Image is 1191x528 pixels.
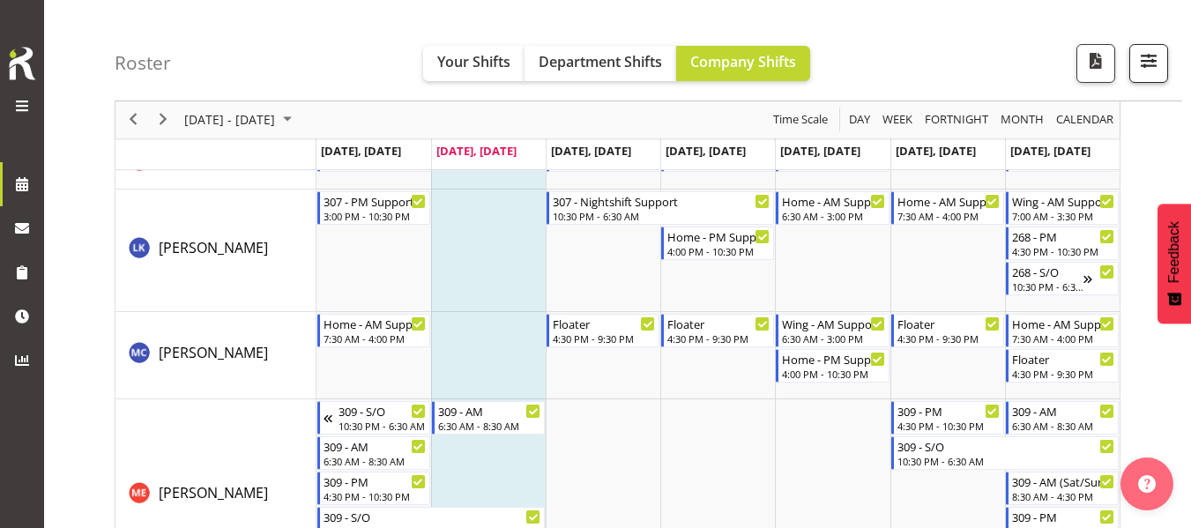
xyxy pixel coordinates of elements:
div: 7:00 AM - 3:30 PM [1012,209,1114,223]
button: Download a PDF of the roster according to the set date range. [1076,44,1115,83]
span: [DATE], [DATE] [896,143,976,159]
div: Maria Cerbas"s event - Floater Begin From Thursday, August 14, 2025 at 4:30:00 PM GMT+12:00 Ends ... [661,314,774,347]
div: 7:30 AM - 4:00 PM [1012,331,1114,346]
a: [PERSON_NAME] [159,482,268,503]
button: August 2025 [182,109,300,131]
div: 6:30 AM - 3:00 PM [782,209,884,223]
div: 309 - S/O [897,437,1114,455]
div: 10:30 PM - 6:30 AM [339,419,426,433]
div: 4:30 PM - 9:30 PM [667,331,770,346]
div: 309 - PM [324,472,426,490]
div: Maria Cerbas"s event - Floater Begin From Saturday, August 16, 2025 at 4:30:00 PM GMT+12:00 Ends ... [891,314,1004,347]
div: 309 - AM [438,402,540,420]
button: Next [152,109,175,131]
div: Mary Endaya"s event - 309 - S/O Begin From Saturday, August 16, 2025 at 10:30:00 PM GMT+12:00 End... [891,436,1119,470]
span: Company Shifts [690,52,796,71]
span: Month [999,109,1046,131]
div: Maria Cerbas"s event - Home - AM Support 3 Begin From Sunday, August 17, 2025 at 7:30:00 AM GMT+1... [1006,314,1119,347]
div: Home - AM Support 1 [782,192,884,210]
div: Wing - AM Support 1 [782,315,884,332]
div: Lovejot Kaur"s event - Home - PM Support 2 Begin From Thursday, August 14, 2025 at 4:00:00 PM GMT... [661,227,774,260]
div: Maria Cerbas"s event - Floater Begin From Sunday, August 17, 2025 at 4:30:00 PM GMT+12:00 Ends At... [1006,349,1119,383]
a: [PERSON_NAME] [159,342,268,363]
span: calendar [1054,109,1115,131]
div: 4:30 PM - 9:30 PM [553,331,655,346]
button: Previous [122,109,145,131]
div: next period [148,101,178,138]
div: Home - AM Support 3 [324,315,426,332]
span: [DATE], [DATE] [666,143,746,159]
div: Floater [553,315,655,332]
td: Lovejot Kaur resource [115,190,316,312]
div: Home - PM Support 2 [667,227,770,245]
div: 10:30 PM - 6:30 AM [897,454,1114,468]
div: Mary Endaya"s event - 309 - AM Begin From Sunday, August 17, 2025 at 6:30:00 AM GMT+12:00 Ends At... [1006,401,1119,435]
span: [PERSON_NAME] [159,238,268,257]
div: 309 - PM [1012,508,1114,525]
div: Wing - AM Support 2 [1012,192,1114,210]
a: [PERSON_NAME] [159,237,268,258]
button: Feedback - Show survey [1158,204,1191,323]
button: Your Shifts [423,46,525,81]
button: Company Shifts [676,46,810,81]
button: Department Shifts [525,46,676,81]
div: Lovejot Kaur"s event - Wing - AM Support 2 Begin From Sunday, August 17, 2025 at 7:00:00 AM GMT+1... [1006,191,1119,225]
div: Mary Endaya"s event - 309 - PM Begin From Monday, August 11, 2025 at 4:30:00 PM GMT+12:00 Ends At... [317,472,430,505]
span: Day [847,109,872,131]
div: Floater [1012,350,1114,368]
div: Lovejot Kaur"s event - Home - AM Support 3 Begin From Saturday, August 16, 2025 at 7:30:00 AM GMT... [891,191,1004,225]
div: Lovejot Kaur"s event - 268 - S/O Begin From Sunday, August 17, 2025 at 10:30:00 PM GMT+12:00 Ends... [1006,262,1119,295]
div: Lovejot Kaur"s event - 268 - PM Begin From Sunday, August 17, 2025 at 4:30:00 PM GMT+12:00 Ends A... [1006,227,1119,260]
div: Home - AM Support 3 [897,192,1000,210]
div: 307 - PM Support [324,192,426,210]
div: 8:30 AM - 4:30 PM [1012,489,1114,503]
span: [DATE], [DATE] [1010,143,1091,159]
button: Fortnight [922,109,992,131]
div: 3:00 PM - 10:30 PM [324,209,426,223]
h4: Roster [115,53,171,73]
div: Home - PM Support 2 [782,350,884,368]
div: Mary Endaya"s event - 309 - PM Begin From Saturday, August 16, 2025 at 4:30:00 PM GMT+12:00 Ends ... [891,401,1004,435]
span: [DATE], [DATE] [321,143,401,159]
div: 4:30 PM - 9:30 PM [1012,367,1114,381]
button: Timeline Week [880,109,916,131]
span: Feedback [1166,221,1182,283]
span: [DATE], [DATE] [551,143,631,159]
div: Lovejot Kaur"s event - Home - AM Support 1 Begin From Friday, August 15, 2025 at 6:30:00 AM GMT+1... [776,191,889,225]
div: 309 - S/O [339,402,426,420]
div: 4:30 PM - 10:30 PM [897,419,1000,433]
div: 268 - PM [1012,227,1114,245]
div: 6:30 AM - 8:30 AM [324,454,426,468]
div: 6:30 AM - 3:00 PM [782,331,884,346]
div: Mary Endaya"s event - 309 - AM Begin From Tuesday, August 12, 2025 at 6:30:00 AM GMT+12:00 Ends A... [432,401,545,435]
div: 309 - PM [897,402,1000,420]
span: [DATE] - [DATE] [182,109,277,131]
div: Mary Endaya"s event - 309 - S/O Begin From Sunday, August 10, 2025 at 10:30:00 PM GMT+12:00 Ends ... [317,401,430,435]
div: Maria Cerbas"s event - Home - AM Support 3 Begin From Monday, August 11, 2025 at 7:30:00 AM GMT+1... [317,314,430,347]
span: Week [881,109,914,131]
img: Rosterit icon logo [4,44,40,83]
div: 4:00 PM - 10:30 PM [667,244,770,258]
div: 7:30 AM - 4:00 PM [897,209,1000,223]
span: Department Shifts [539,52,662,71]
div: August 11 - 17, 2025 [178,101,302,138]
div: 7:30 AM - 4:00 PM [324,331,426,346]
div: Maria Cerbas"s event - Home - PM Support 2 Begin From Friday, August 15, 2025 at 4:00:00 PM GMT+1... [776,349,889,383]
div: 6:30 AM - 8:30 AM [1012,419,1114,433]
img: help-xxl-2.png [1138,475,1156,493]
div: 6:30 AM - 8:30 AM [438,419,540,433]
span: Your Shifts [437,52,510,71]
span: Time Scale [771,109,830,131]
div: Mary Endaya"s event - 309 - AM (Sat/Sun) Begin From Sunday, August 17, 2025 at 8:30:00 AM GMT+12:... [1006,472,1119,505]
span: [DATE], [DATE] [780,143,860,159]
div: Home - AM Support 3 [1012,315,1114,332]
div: 268 - S/O [1012,263,1083,280]
button: Time Scale [770,109,831,131]
div: 10:30 PM - 6:30 AM [553,209,770,223]
div: 309 - S/O [324,508,540,525]
div: Floater [897,315,1000,332]
span: Fortnight [923,109,990,131]
span: [PERSON_NAME] [159,483,268,502]
div: 309 - AM (Sat/Sun) [1012,472,1114,490]
div: Mary Endaya"s event - 309 - AM Begin From Monday, August 11, 2025 at 6:30:00 AM GMT+12:00 Ends At... [317,436,430,470]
